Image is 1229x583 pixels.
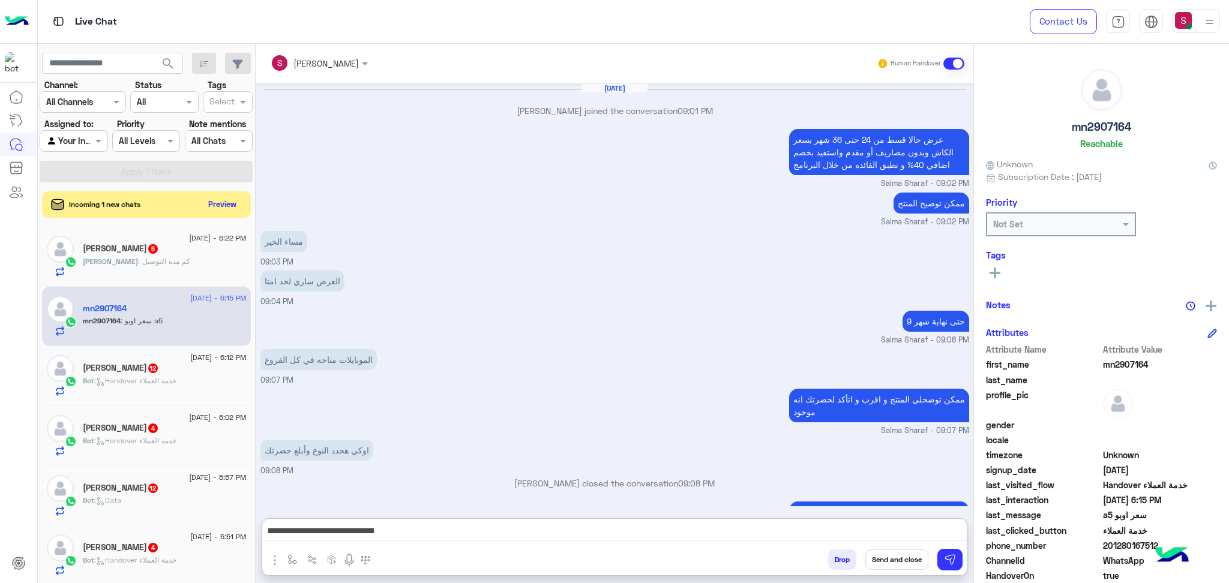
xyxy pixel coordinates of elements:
button: search [154,53,183,79]
p: 10/9/2025, 9:02 PM [894,193,969,214]
p: 10/9/2025, 9:07 PM [260,349,377,370]
p: Live Chat [75,14,117,30]
h6: Reachable [1080,138,1123,149]
label: Channel: [44,79,78,91]
span: 09:04 PM [260,297,293,306]
img: profile [1202,14,1217,29]
span: first_name [986,358,1101,371]
img: notes [1186,301,1195,311]
img: WhatsApp [65,495,77,507]
h5: Michael Youhana [83,363,159,373]
span: null [1103,419,1218,431]
img: 1403182699927242 [5,52,26,74]
p: 10/9/2025, 9:07 PM [789,389,969,422]
img: defaultAdmin.png [1103,389,1133,419]
p: 10/9/2025, 9:02 PM [789,129,969,175]
span: سعر اوبو a5 [121,316,163,325]
p: 10/9/2025, 9:06 PM [903,311,969,332]
p: [PERSON_NAME] joined the conversation [260,104,969,117]
span: Salma Sharaf - 09:07 PM [881,425,969,437]
span: 09:03 PM [260,257,293,266]
p: 10/9/2025, 9:03 PM [260,231,307,252]
img: Trigger scenario [307,555,317,564]
p: [PERSON_NAME] closed the conversation [260,477,969,489]
button: Trigger scenario [302,549,322,569]
h6: Priority [986,197,1017,208]
span: كم مده التوصيل [138,257,190,266]
img: userImage [1175,12,1192,29]
img: send attachment [268,553,282,567]
img: WhatsApp [65,375,77,387]
span: 5 [148,244,158,254]
span: locale [986,434,1101,446]
img: defaultAdmin.png [47,236,74,263]
span: : Handover خدمة العملاء [94,436,176,445]
span: 201280167512 [1103,539,1218,552]
span: : Handover خدمة العملاء [94,376,176,385]
h5: Omar [83,244,159,254]
img: create order [327,555,337,564]
span: mn2907164 [1103,358,1218,371]
img: WhatsApp [65,435,77,447]
span: Incoming 1 new chats [69,199,140,210]
span: 12 [148,483,158,493]
img: WhatsApp [65,256,77,268]
button: select flow [283,549,302,569]
label: Status [135,79,161,91]
span: last_name [986,374,1101,386]
img: defaultAdmin.png [47,355,74,382]
span: Bot [83,555,94,564]
span: 4 [148,543,158,552]
span: 2025-09-14T15:15:10.625Z [1103,494,1218,506]
label: Assigned to: [44,118,94,130]
p: 10/9/2025, 9:08 PM [260,440,373,461]
span: Salma Sharaf - 09:02 PM [881,217,969,228]
h6: Tags [986,250,1217,260]
span: [DATE] - 5:57 PM [189,472,246,483]
img: WhatsApp [65,555,77,567]
span: [DATE] - 6:22 PM [189,233,246,244]
img: defaultAdmin.png [47,534,74,561]
img: tab [1144,15,1158,29]
button: Drop [828,549,856,570]
span: HandoverOn [986,569,1101,582]
span: Salma Sharaf - 09:02 PM [881,178,969,190]
span: last_clicked_button [986,524,1101,537]
h6: Attributes [986,327,1029,338]
small: Human Handover [891,59,941,68]
h5: Mahmoud Elshafey [83,483,159,493]
h6: Notes [986,299,1011,310]
span: Subscription Date : [DATE] [998,170,1102,183]
span: 09:07 PM [260,375,293,384]
img: defaultAdmin.png [47,415,74,442]
span: 09:01 PM [678,106,713,116]
img: WhatsApp [65,316,77,328]
span: [DATE] - 6:15 PM [190,293,246,303]
span: null [1103,434,1218,446]
img: add [1206,300,1216,311]
span: 4 [148,423,158,433]
span: Attribute Name [986,343,1101,356]
span: timezone [986,449,1101,461]
span: last_message [986,509,1101,521]
a: tab [1106,9,1130,34]
img: select flow [287,555,297,564]
span: search [161,56,175,71]
h5: Ahmed Soliman [83,542,159,552]
span: profile_pic [986,389,1101,416]
img: Logo [5,9,29,34]
span: Handover خدمة العملاء [1103,479,1218,491]
span: سعر اوبو a5 [1103,509,1218,521]
span: true [1103,569,1218,582]
div: Select [208,95,235,110]
span: [DATE] - 5:51 PM [190,531,246,542]
button: Apply Filters [40,161,253,182]
span: signup_date [986,464,1101,476]
span: [PERSON_NAME] [83,257,138,266]
button: Send and close [865,549,928,570]
img: defaultAdmin.png [47,296,74,323]
span: Salma Sharaf - 09:06 PM [881,335,969,346]
span: 12 [148,363,158,373]
img: tab [1111,15,1125,29]
a: Contact Us [1030,9,1097,34]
